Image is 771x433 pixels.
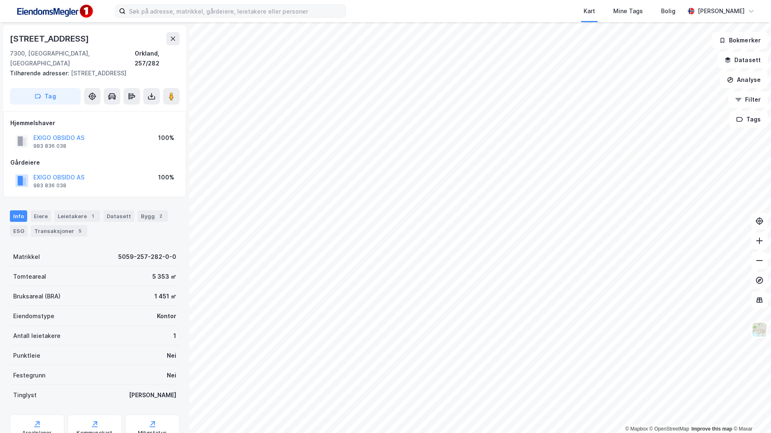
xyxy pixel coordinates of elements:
div: Eiere [30,210,51,222]
div: Bygg [138,210,168,222]
div: 1 [173,331,176,341]
a: OpenStreetMap [650,426,689,432]
div: [PERSON_NAME] [129,390,176,400]
input: Søk på adresse, matrikkel, gårdeiere, leietakere eller personer [126,5,346,17]
div: Tinglyst [13,390,37,400]
div: 5 353 ㎡ [152,272,176,282]
div: Kontrollprogram for chat [730,393,771,433]
button: Tag [10,88,81,105]
button: Analyse [720,72,768,88]
div: [STREET_ADDRESS] [10,32,91,45]
div: Festegrunn [13,370,45,380]
div: Antall leietakere [13,331,61,341]
div: Bruksareal (BRA) [13,291,61,301]
div: 983 836 038 [33,143,66,149]
div: 100% [158,172,174,182]
div: Datasett [103,210,134,222]
div: Transaksjoner [31,225,87,237]
img: F4PB6Px+NJ5v8B7XTbfpPpyloAAAAASUVORK5CYII= [13,2,96,21]
button: Filter [728,91,768,108]
div: Gårdeiere [10,158,179,168]
div: Leietakere [54,210,100,222]
div: Hjemmelshaver [10,118,179,128]
div: Punktleie [13,351,40,361]
div: Mine Tags [613,6,643,16]
div: Kontor [157,311,176,321]
div: Info [10,210,27,222]
div: 1 451 ㎡ [154,291,176,301]
button: Bokmerker [712,32,768,49]
a: Improve this map [692,426,732,432]
div: Orkland, 257/282 [135,49,180,68]
img: Z [752,322,767,338]
div: [PERSON_NAME] [698,6,745,16]
div: Bolig [661,6,675,16]
span: Tilhørende adresser: [10,70,71,77]
div: 983 836 038 [33,182,66,189]
button: Tags [729,111,768,128]
div: [STREET_ADDRESS] [10,68,173,78]
div: Nei [167,370,176,380]
div: 5059-257-282-0-0 [118,252,176,262]
button: Datasett [717,52,768,68]
div: 100% [158,133,174,143]
div: 7300, [GEOGRAPHIC_DATA], [GEOGRAPHIC_DATA] [10,49,135,68]
a: Mapbox [625,426,648,432]
div: 5 [76,227,84,235]
div: Eiendomstype [13,311,54,321]
div: 2 [157,212,165,220]
div: 1 [89,212,97,220]
iframe: Chat Widget [730,393,771,433]
div: ESG [10,225,28,237]
div: Kart [584,6,595,16]
div: Matrikkel [13,252,40,262]
div: Nei [167,351,176,361]
div: Tomteareal [13,272,46,282]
